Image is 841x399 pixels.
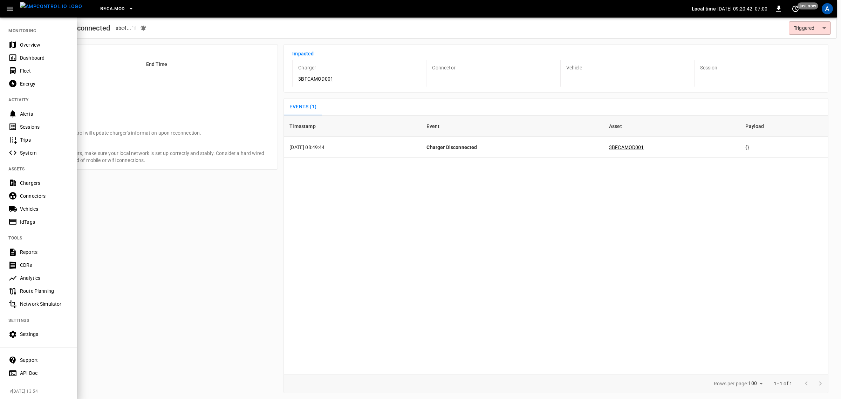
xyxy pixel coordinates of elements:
span: BF.CA.MOD [100,5,124,13]
div: Analytics [20,275,69,282]
div: Sessions [20,123,69,130]
div: API Doc [20,370,69,377]
div: Network Simulator [20,300,69,307]
div: Alerts [20,110,69,117]
div: Dashboard [20,54,69,61]
div: Chargers [20,180,69,187]
div: Vehicles [20,205,69,212]
p: Local time [692,5,716,12]
div: System [20,149,69,156]
div: profile-icon [822,3,833,14]
div: CDRs [20,262,69,269]
div: Reports [20,249,69,256]
div: Energy [20,80,69,87]
span: v [DATE] 13:54 [10,388,71,395]
span: just now [798,2,818,9]
div: Route Planning [20,288,69,295]
div: Fleet [20,67,69,74]
button: set refresh interval [790,3,801,14]
div: Connectors [20,192,69,199]
div: Trips [20,136,69,143]
div: Overview [20,41,69,48]
div: Settings [20,331,69,338]
img: ampcontrol.io logo [20,2,82,11]
div: IdTags [20,218,69,225]
div: Support [20,357,69,364]
p: [DATE] 09:20:42 -07:00 [717,5,767,12]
